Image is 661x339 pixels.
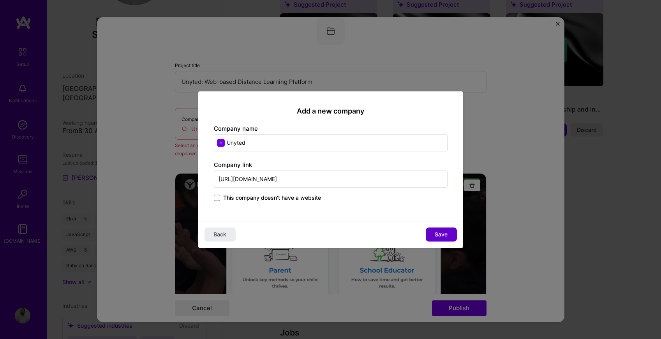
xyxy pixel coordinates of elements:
input: Enter link [214,170,448,188]
label: Company name [214,125,258,132]
button: Save [426,227,457,241]
input: Enter name [214,134,448,151]
h2: Add a new company [214,107,448,115]
span: Save [435,231,448,238]
span: Back [213,231,226,238]
label: Company link [214,161,252,169]
button: Back [204,227,236,241]
span: This company doesn't have a website [223,194,321,202]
